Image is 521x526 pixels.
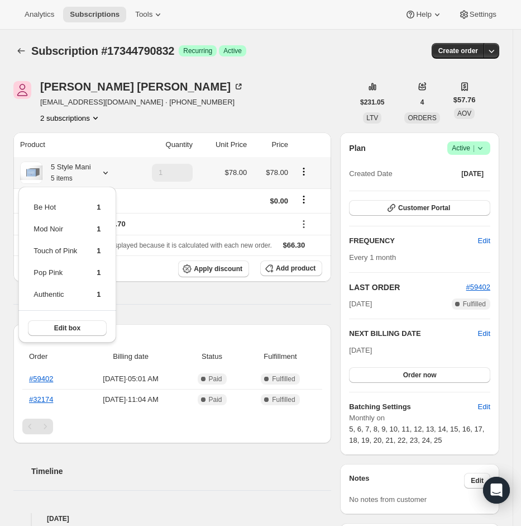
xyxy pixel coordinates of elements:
button: Analytics [18,7,61,22]
span: $231.05 [360,98,384,107]
button: Apply discount [178,260,249,277]
button: #59402 [466,282,490,293]
span: Status [185,351,238,362]
span: Theresa McVie [13,81,31,99]
span: Active [452,143,486,154]
span: 1 [97,225,101,233]
th: Quantity [128,132,196,157]
span: Analytics [25,10,54,19]
button: Edit box [28,320,106,336]
h2: NEXT BILLING DATE [349,328,477,339]
button: Add product [260,260,322,276]
small: 5 items [51,174,73,182]
span: [DATE] · 11:04 AM [83,394,179,405]
span: Order now [403,371,437,380]
button: Subscriptions [63,7,126,22]
button: Product actions [40,112,101,124]
td: Be Hot [33,201,78,222]
h2: LAST ORDER [349,282,466,293]
button: Order now [349,367,490,383]
span: Edit [478,235,490,247]
nav: Pagination [22,419,322,434]
span: 1 [97,268,101,277]
span: Fulfillment [245,351,316,362]
span: Subscriptions [70,10,120,19]
span: Created Date [349,168,392,179]
button: Shipping actions [295,193,313,206]
td: Authentic [33,288,78,309]
button: Edit [471,232,497,250]
th: Product [13,132,128,157]
div: Open Intercom Messenger [483,477,510,504]
span: Edit [471,476,484,485]
div: box-discount-CRR9HO [20,219,288,230]
td: Touch of Pink [33,245,78,266]
span: Fulfilled [272,375,295,383]
h4: [DATE] [13,513,331,524]
th: Shipping [13,188,128,213]
span: Add product [276,264,316,273]
button: Help [398,7,449,22]
button: Edit [464,473,490,489]
button: 4 [414,94,431,110]
span: LTV [366,114,378,122]
th: Order [22,344,79,369]
span: Monthly on [349,413,490,424]
span: 1 [97,203,101,211]
span: Fulfilled [463,300,486,309]
span: 4 [420,98,424,107]
button: Product actions [295,165,313,178]
button: Customer Portal [349,200,490,216]
span: Tools [135,10,152,19]
span: Billing date [83,351,179,362]
span: ORDERS [408,114,436,122]
span: Edit [478,328,490,339]
span: $66.30 [283,241,305,249]
div: [PERSON_NAME] [PERSON_NAME] [40,81,244,92]
span: $0.00 [270,197,289,205]
span: Subscription #17344790832 [31,45,174,57]
span: Paid [209,395,222,404]
span: [DATE] [349,346,372,354]
span: Every 1 month [349,253,396,262]
h2: FREQUENCY [349,235,477,247]
div: 5 Style Mani [42,162,91,184]
span: 5, 6, 7, 8, 9, 10, 11, 12, 13, 14, 15, 16, 17, 18, 19, 20, 21, 22, 23, 24, 25 [349,425,484,444]
span: [DATE] [349,298,372,310]
span: Paid [209,375,222,383]
span: Edit box [54,324,80,333]
span: Active [223,46,242,55]
h2: Timeline [31,466,331,477]
span: | [473,144,475,153]
button: [DATE] [455,166,490,182]
span: [DATE] [461,169,484,178]
span: Customer Portal [398,203,450,212]
span: $78.00 [266,168,288,177]
button: Tools [128,7,170,22]
th: Price [250,132,291,157]
button: $231.05 [353,94,391,110]
span: Sales tax (if applicable) is not displayed because it is calculated with each new order. [20,241,272,249]
td: Mod Noir [33,223,78,244]
span: [EMAIL_ADDRESS][DOMAIN_NAME] · [PHONE_NUMBER] [40,97,244,108]
td: Pop Pink [33,267,78,287]
span: $78.00 [225,168,247,177]
button: Subscriptions [13,43,29,59]
span: Settings [470,10,496,19]
span: AOV [457,110,471,117]
span: Recurring [183,46,212,55]
span: [DATE] · 05:01 AM [83,373,179,385]
span: 1 [97,290,101,298]
span: $57.76 [453,94,476,106]
span: Fulfilled [272,395,295,404]
h6: Batching Settings [349,401,477,413]
span: 1 [97,247,101,255]
h2: Payment attempts [22,333,322,344]
a: #59402 [29,375,53,383]
span: Apply discount [194,264,242,273]
a: #59402 [466,283,490,291]
th: Unit Price [196,132,250,157]
button: Edit [471,398,497,416]
button: Settings [452,7,503,22]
